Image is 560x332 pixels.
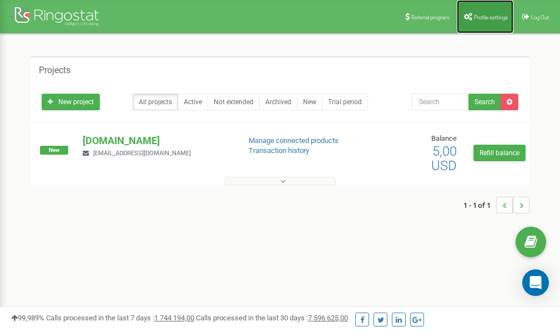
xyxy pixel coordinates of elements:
[196,314,348,322] span: Calls processed in the last 30 days :
[474,14,508,21] span: Profile settings
[208,94,260,110] a: Not extended
[249,146,309,155] a: Transaction history
[154,314,194,322] u: 1 744 194,00
[83,134,230,148] p: [DOMAIN_NAME]
[178,94,208,110] a: Active
[473,145,526,161] a: Refill balance
[40,146,68,155] span: New
[322,94,368,110] a: Trial period
[93,150,191,157] span: [EMAIL_ADDRESS][DOMAIN_NAME]
[431,134,457,142] span: Balance
[297,94,322,110] a: New
[463,197,496,213] span: 1 - 1 of 1
[411,14,450,21] span: Referral program
[11,314,44,322] span: 99,989%
[463,186,529,224] nav: ...
[308,314,348,322] u: 7 596 625,00
[412,94,469,110] input: Search
[249,136,339,145] a: Manage connected products
[42,94,100,110] a: New project
[522,269,549,296] div: Open Intercom Messenger
[531,14,549,21] span: Log Out
[431,144,457,173] span: 5,00 USD
[468,94,501,110] button: Search
[133,94,178,110] a: All projects
[259,94,297,110] a: Archived
[46,314,194,322] span: Calls processed in the last 7 days :
[39,65,70,75] h5: Projects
